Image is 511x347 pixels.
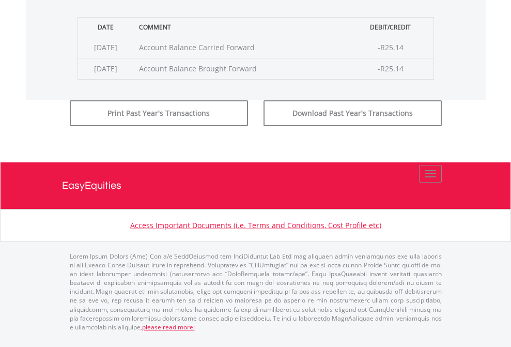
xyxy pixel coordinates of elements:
td: [DATE] [78,37,134,58]
a: EasyEquities [62,162,450,209]
td: Account Balance Carried Forward [134,37,348,58]
p: Lorem Ipsum Dolors (Ame) Con a/e SeddOeiusmod tem InciDiduntut Lab Etd mag aliquaen admin veniamq... [70,252,442,331]
td: [DATE] [78,58,134,79]
span: -R25.14 [378,42,404,52]
button: Download Past Year's Transactions [264,100,442,126]
a: please read more: [142,323,195,331]
th: Comment [134,17,348,37]
span: -R25.14 [378,64,404,73]
th: Debit/Credit [348,17,433,37]
td: Account Balance Brought Forward [134,58,348,79]
button: Print Past Year's Transactions [70,100,248,126]
th: Date [78,17,134,37]
a: Access Important Documents (i.e. Terms and Conditions, Cost Profile etc) [130,220,381,230]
